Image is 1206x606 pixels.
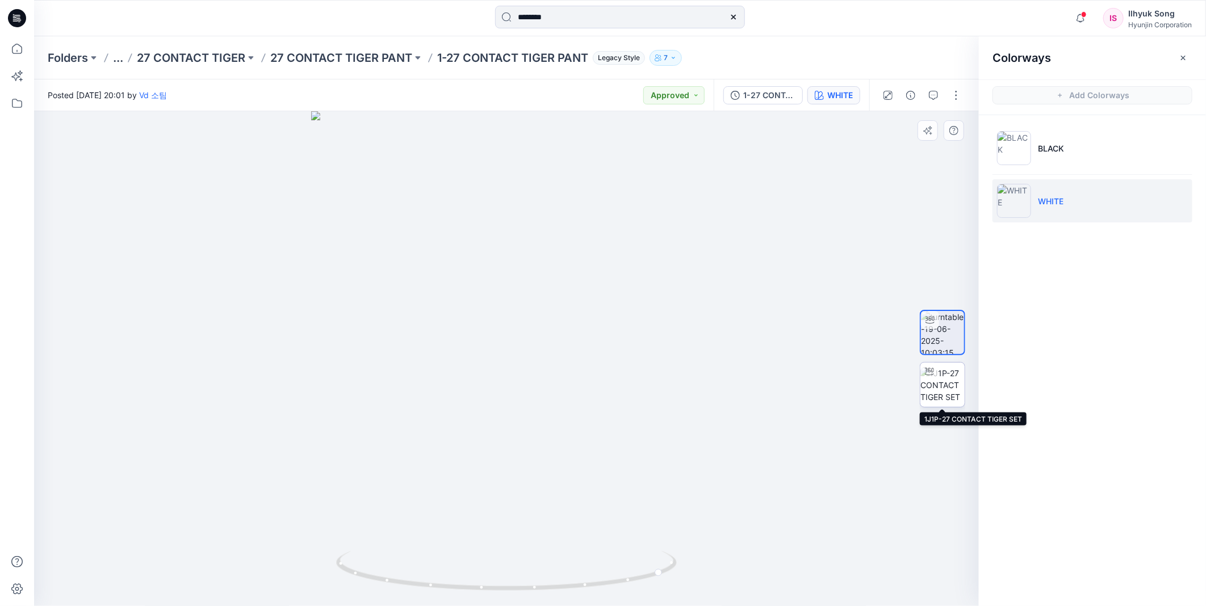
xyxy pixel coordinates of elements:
span: Legacy Style [593,51,645,65]
img: turntable-19-06-2025-10:03:15 [921,311,964,354]
a: Folders [48,50,88,66]
img: BLACK [997,131,1031,165]
span: Posted [DATE] 20:01 by [48,89,167,101]
button: Details [902,86,920,104]
h2: Colorways [993,51,1051,65]
img: WHITE [997,184,1031,218]
p: 1-27 CONTACT TIGER PANT [437,50,588,66]
button: 1-27 CONTACT TIGER PANT [723,86,803,104]
button: Legacy Style [588,50,645,66]
div: Hyunjin Corporation [1128,20,1192,29]
p: 7 [664,52,668,64]
a: 27 CONTACT TIGER PANT [270,50,412,66]
a: 27 CONTACT TIGER [137,50,245,66]
p: WHITE [1038,195,1063,207]
div: IS [1103,8,1124,28]
img: 1J1P-27 CONTACT TIGER SET [920,367,965,403]
p: BLACK [1038,142,1064,154]
div: 1-27 CONTACT TIGER PANT [743,89,795,102]
button: ... [113,50,123,66]
button: WHITE [807,86,860,104]
div: Ilhyuk Song [1128,7,1192,20]
button: 7 [650,50,682,66]
div: WHITE [827,89,853,102]
a: Vd 소팀 [139,90,167,100]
